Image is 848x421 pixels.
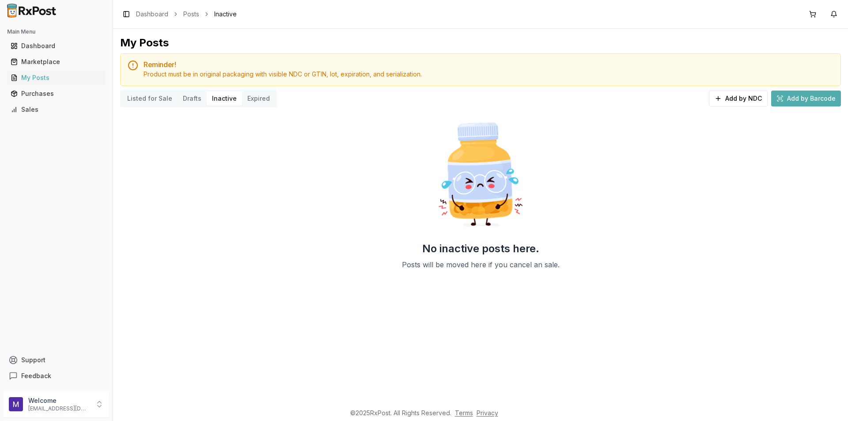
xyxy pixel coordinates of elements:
[4,55,109,69] button: Marketplace
[7,54,106,70] a: Marketplace
[11,42,102,50] div: Dashboard
[7,38,106,54] a: Dashboard
[144,61,833,68] h5: Reminder!
[422,242,539,256] h2: No inactive posts here.
[4,4,60,18] img: RxPost Logo
[9,397,23,411] img: User avatar
[11,57,102,66] div: Marketplace
[144,70,833,79] div: Product must be in original packaging with visible NDC or GTIN, lot, expiration, and serialization.
[11,105,102,114] div: Sales
[709,91,768,106] button: Add by NDC
[4,368,109,384] button: Feedback
[28,405,90,412] p: [EMAIL_ADDRESS][DOMAIN_NAME]
[4,352,109,368] button: Support
[7,70,106,86] a: My Posts
[207,91,242,106] button: Inactive
[4,102,109,117] button: Sales
[771,91,841,106] button: Add by Barcode
[7,102,106,118] a: Sales
[136,10,168,19] a: Dashboard
[7,28,106,35] h2: Main Menu
[136,10,237,19] nav: breadcrumb
[242,91,275,106] button: Expired
[402,259,560,270] p: Posts will be moved here if you cancel an sale.
[7,86,106,102] a: Purchases
[477,409,498,417] a: Privacy
[120,36,169,50] div: My Posts
[424,118,537,231] img: Sad Pill Bottle
[4,39,109,53] button: Dashboard
[28,396,90,405] p: Welcome
[178,91,207,106] button: Drafts
[11,89,102,98] div: Purchases
[11,73,102,82] div: My Posts
[4,87,109,101] button: Purchases
[4,71,109,85] button: My Posts
[21,372,51,380] span: Feedback
[183,10,199,19] a: Posts
[122,91,178,106] button: Listed for Sale
[214,10,237,19] span: Inactive
[455,409,473,417] a: Terms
